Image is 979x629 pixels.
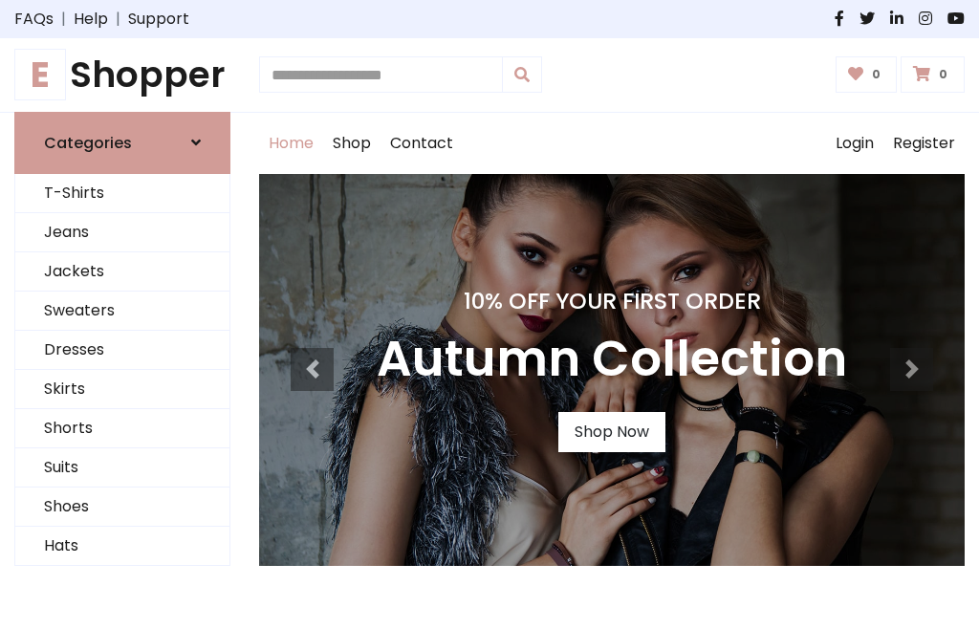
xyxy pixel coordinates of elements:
a: Jeans [15,213,229,252]
span: 0 [934,66,952,83]
a: T-Shirts [15,174,229,213]
h3: Autumn Collection [377,330,847,389]
span: E [14,49,66,100]
h4: 10% Off Your First Order [377,288,847,314]
a: Dresses [15,331,229,370]
a: Register [883,113,965,174]
a: Hats [15,527,229,566]
a: FAQs [14,8,54,31]
a: Sweaters [15,292,229,331]
span: 0 [867,66,885,83]
a: Shoes [15,488,229,527]
a: Skirts [15,370,229,409]
a: Shop [323,113,381,174]
span: | [108,8,128,31]
a: Shorts [15,409,229,448]
a: Categories [14,112,230,174]
a: 0 [901,56,965,93]
h1: Shopper [14,54,230,97]
a: 0 [836,56,898,93]
a: Jackets [15,252,229,292]
a: Login [826,113,883,174]
a: Contact [381,113,463,174]
a: EShopper [14,54,230,97]
a: Support [128,8,189,31]
span: | [54,8,74,31]
a: Home [259,113,323,174]
a: Shop Now [558,412,665,452]
a: Help [74,8,108,31]
a: Suits [15,448,229,488]
h6: Categories [44,134,132,152]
